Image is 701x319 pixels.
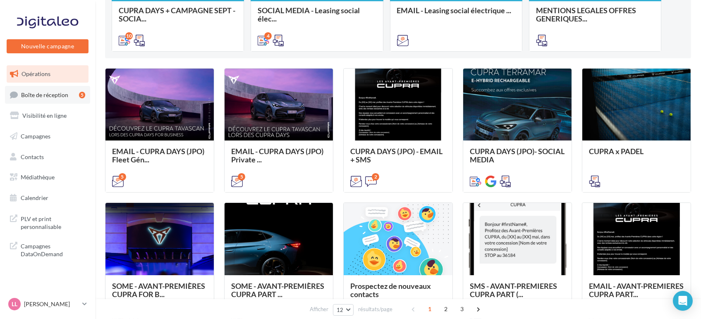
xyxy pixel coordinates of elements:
span: Prospectez de nouveaux contacts [350,281,431,299]
span: EMAIL - Leasing social électrique ... [397,6,512,15]
span: CUPRA x PADEL [589,147,644,156]
span: EMAIL - CUPRA DAYS (JPO) Private ... [231,147,323,164]
a: Visibilité en ligne [5,107,90,124]
span: MENTIONS LEGALES OFFRES GENERIQUES... [536,6,636,23]
a: Opérations [5,65,90,83]
span: EMAIL - AVANT-PREMIERES CUPRA PART... [589,281,684,299]
button: Nouvelle campagne [7,39,89,53]
span: PLV et print personnalisable [21,213,85,231]
div: 2 [372,173,379,181]
span: Calendrier [21,194,48,201]
div: 10 [125,32,133,40]
span: SMS - AVANT-PREMIERES CUPRA PART (... [470,281,557,299]
span: 1 [423,302,436,316]
span: LL [12,300,17,308]
span: Opérations [22,70,50,77]
span: Campagnes DataOnDemand [21,240,85,258]
span: 2 [439,302,452,316]
span: SOME - AVANT-PREMIÈRES CUPRA FOR B... [112,281,205,299]
a: Calendrier [5,189,90,207]
span: 3 [455,302,469,316]
a: LL [PERSON_NAME] [7,296,89,312]
div: 4 [264,32,272,40]
span: Visibilité en ligne [22,112,67,119]
div: 5 [238,173,245,181]
div: 5 [79,92,85,98]
a: Contacts [5,148,90,166]
span: résultats/page [358,305,392,313]
a: Médiathèque [5,169,90,186]
span: CUPRA DAYS (JPO) - EMAIL + SMS [350,147,443,164]
div: 5 [119,173,126,181]
span: EMAIL - CUPRA DAYS (JPO) Fleet Gén... [112,147,204,164]
a: Boîte de réception5 [5,86,90,104]
span: Boîte de réception [21,91,68,98]
span: 12 [337,307,344,313]
p: [PERSON_NAME] [24,300,79,308]
span: Contacts [21,153,44,160]
a: PLV et print personnalisable [5,210,90,234]
div: Open Intercom Messenger [673,291,693,311]
span: CUPRA DAYS (JPO)- SOCIAL MEDIA [470,147,565,164]
span: CUPRA DAYS + CAMPAGNE SEPT - SOCIA... [119,6,235,23]
a: Campagnes [5,128,90,145]
span: SOCIAL MEDIA - Leasing social élec... [258,6,360,23]
span: Campagnes [21,133,50,140]
span: Médiathèque [21,174,55,181]
a: Campagnes DataOnDemand [5,237,90,262]
span: SOME - AVANT-PREMIÈRES CUPRA PART ... [231,281,324,299]
span: Afficher [310,305,328,313]
button: 12 [333,304,354,316]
